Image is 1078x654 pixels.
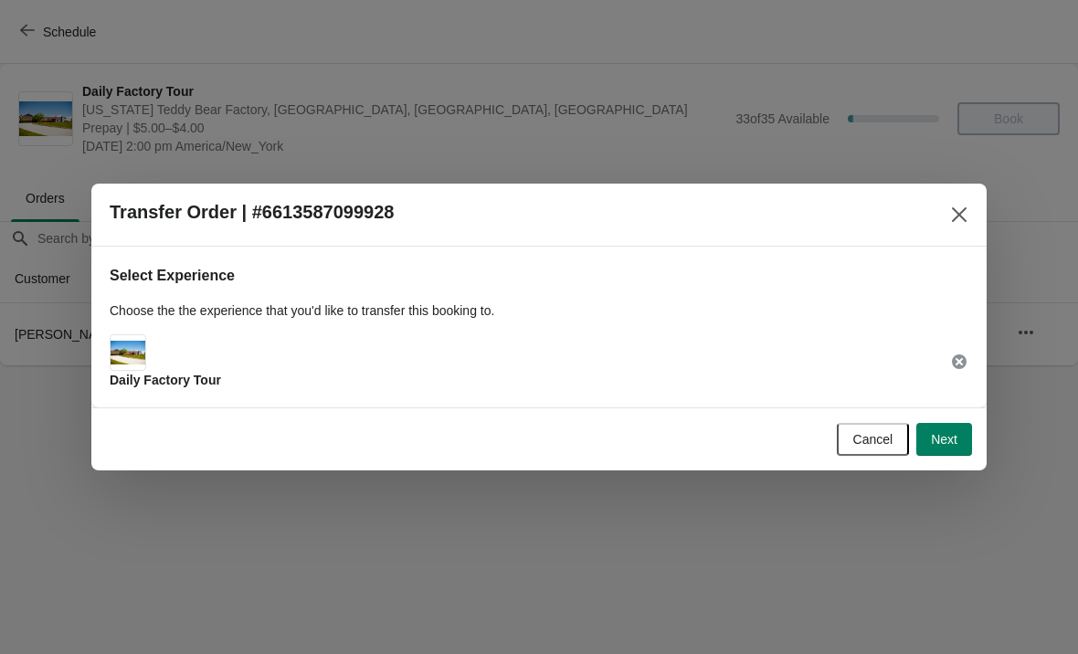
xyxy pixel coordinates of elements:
p: Choose the the experience that you'd like to transfer this booking to. [110,301,968,320]
span: Cancel [853,432,893,447]
h2: Select Experience [110,265,968,287]
span: Next [931,432,957,447]
button: Cancel [837,423,910,456]
span: Daily Factory Tour [110,373,221,387]
h2: Transfer Order | #6613587099928 [110,202,394,223]
img: Main Experience Image [111,341,145,364]
button: Next [916,423,972,456]
button: Close [943,198,976,231]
